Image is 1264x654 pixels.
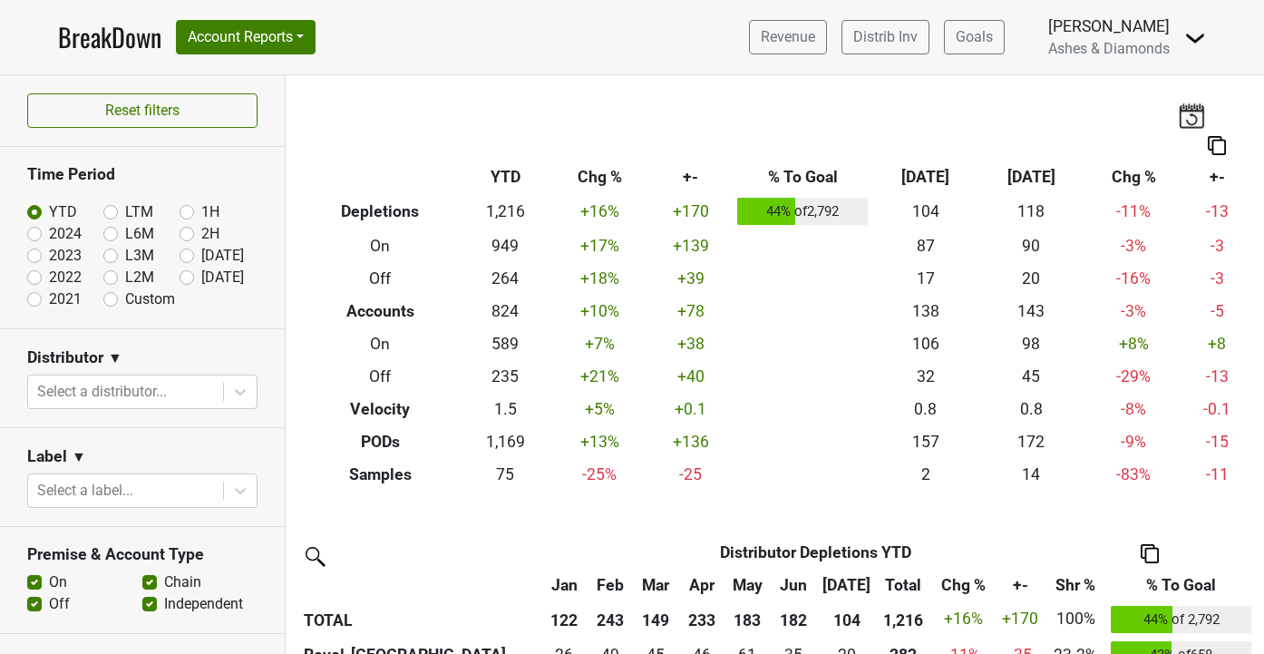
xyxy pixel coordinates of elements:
[549,458,648,491] td: -25 %
[461,327,549,360] td: 589
[633,569,679,601] th: Mar: activate to sort column ascending
[299,393,461,425] th: Velocity
[125,201,153,223] label: LTM
[1084,327,1183,360] td: +8 %
[816,569,877,601] th: Jul: activate to sort column ascending
[679,569,725,601] th: Apr: activate to sort column ascending
[587,536,1044,569] th: Distributor Depletions YTD
[872,229,978,262] td: 87
[649,393,734,425] td: +0.1
[1084,458,1183,491] td: -83 %
[27,93,258,128] button: Reset filters
[872,194,978,230] td: 104
[929,569,997,601] th: Chg %: activate to sort column ascending
[872,425,978,458] td: 157
[299,601,541,638] th: TOTAL
[541,601,588,638] th: 122
[771,601,817,638] th: 182
[1084,393,1183,425] td: -8 %
[549,327,648,360] td: +7 %
[872,295,978,327] td: 138
[299,360,461,393] th: Off
[549,161,648,194] th: Chg %
[549,295,648,327] td: +10 %
[1183,360,1250,393] td: -13
[978,327,1084,360] td: 98
[49,245,82,267] label: 2023
[549,360,648,393] td: +21 %
[1084,425,1183,458] td: -9 %
[1208,136,1226,155] img: Copy to clipboard
[978,194,1084,230] td: 118
[72,446,86,468] span: ▼
[27,545,258,564] h3: Premise & Account Type
[679,601,725,638] th: 233
[587,569,633,601] th: Feb: activate to sort column ascending
[733,161,872,194] th: % To Goal
[49,571,67,593] label: On
[1183,425,1250,458] td: -15
[1183,229,1250,262] td: -3
[299,425,461,458] th: PODs
[978,295,1084,327] td: 143
[1084,360,1183,393] td: -29 %
[201,245,244,267] label: [DATE]
[299,295,461,327] th: Accounts
[461,194,549,230] td: 1,216
[549,425,648,458] td: +13 %
[944,610,983,628] span: +16%
[461,393,549,425] td: 1.5
[649,229,734,262] td: +139
[461,425,549,458] td: 1,169
[549,262,648,295] td: +18 %
[299,327,461,360] th: On
[58,18,161,56] a: BreakDown
[1048,40,1170,57] span: Ashes & Diamonds
[49,267,82,288] label: 2022
[724,569,771,601] th: May: activate to sort column ascending
[877,569,929,601] th: Total: activate to sort column ascending
[541,569,588,601] th: Jan: activate to sort column ascending
[1048,15,1170,38] div: [PERSON_NAME]
[872,327,978,360] td: 106
[49,223,82,245] label: 2024
[649,194,734,230] td: +170
[649,295,734,327] td: +78
[649,425,734,458] td: +136
[1183,458,1250,491] td: -11
[771,569,817,601] th: Jun: activate to sort column ascending
[549,229,648,262] td: +17 %
[978,229,1084,262] td: 90
[461,295,549,327] td: 824
[299,458,461,491] th: Samples
[978,393,1084,425] td: 0.8
[649,262,734,295] td: +39
[1084,161,1183,194] th: Chg %
[49,593,70,615] label: Off
[461,458,549,491] td: 75
[724,601,771,638] th: 183
[978,262,1084,295] td: 20
[978,458,1084,491] td: 14
[749,20,827,54] a: Revenue
[1045,601,1107,638] td: 100%
[872,262,978,295] td: 17
[549,393,648,425] td: +5 %
[649,360,734,393] td: +40
[549,194,648,230] td: +16 %
[108,347,122,369] span: ▼
[461,262,549,295] td: 264
[1141,544,1159,563] img: Copy to clipboard
[649,327,734,360] td: +38
[587,601,633,638] th: 243
[49,201,77,223] label: YTD
[1184,27,1206,49] img: Dropdown Menu
[978,360,1084,393] td: 45
[1045,569,1107,601] th: Shr %: activate to sort column ascending
[649,161,734,194] th: +-
[1107,569,1257,601] th: % To Goal: activate to sort column ascending
[299,194,461,230] th: Depletions
[1183,262,1250,295] td: -3
[633,601,679,638] th: 149
[1084,229,1183,262] td: -3 %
